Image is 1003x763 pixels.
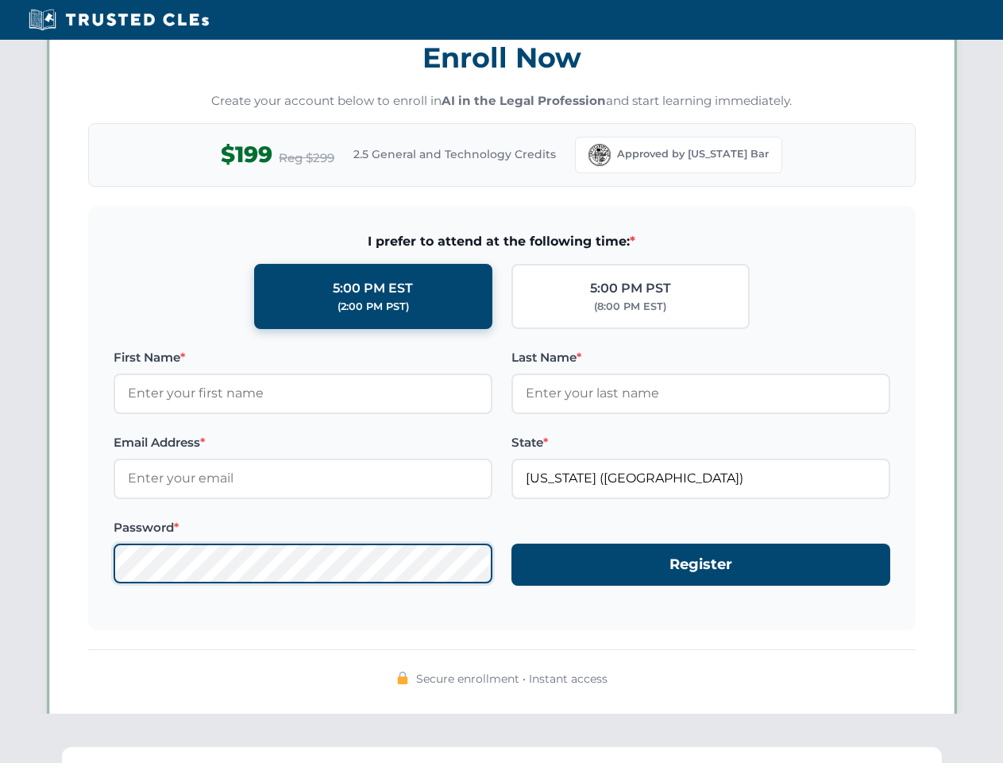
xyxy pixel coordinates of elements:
[511,348,890,367] label: Last Name
[617,146,769,162] span: Approved by [US_STATE] Bar
[333,278,413,299] div: 5:00 PM EST
[24,8,214,32] img: Trusted CLEs
[114,459,492,498] input: Enter your email
[594,299,666,315] div: (8:00 PM EST)
[511,374,890,413] input: Enter your last name
[396,672,409,684] img: 🔒
[353,145,556,163] span: 2.5 General and Technology Credits
[114,433,492,452] label: Email Address
[221,137,272,172] span: $199
[279,149,334,168] span: Reg $299
[114,348,492,367] label: First Name
[588,144,611,166] img: Florida Bar
[88,92,916,110] p: Create your account below to enroll in and start learning immediately.
[114,518,492,537] label: Password
[590,278,671,299] div: 5:00 PM PST
[511,544,890,586] button: Register
[416,670,608,687] span: Secure enrollment • Instant access
[88,33,916,83] h3: Enroll Now
[114,374,492,413] input: Enter your first name
[114,231,890,252] span: I prefer to attend at the following time:
[511,459,890,498] input: Florida (FL)
[338,299,409,315] div: (2:00 PM PST)
[511,433,890,452] label: State
[442,93,606,108] strong: AI in the Legal Profession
